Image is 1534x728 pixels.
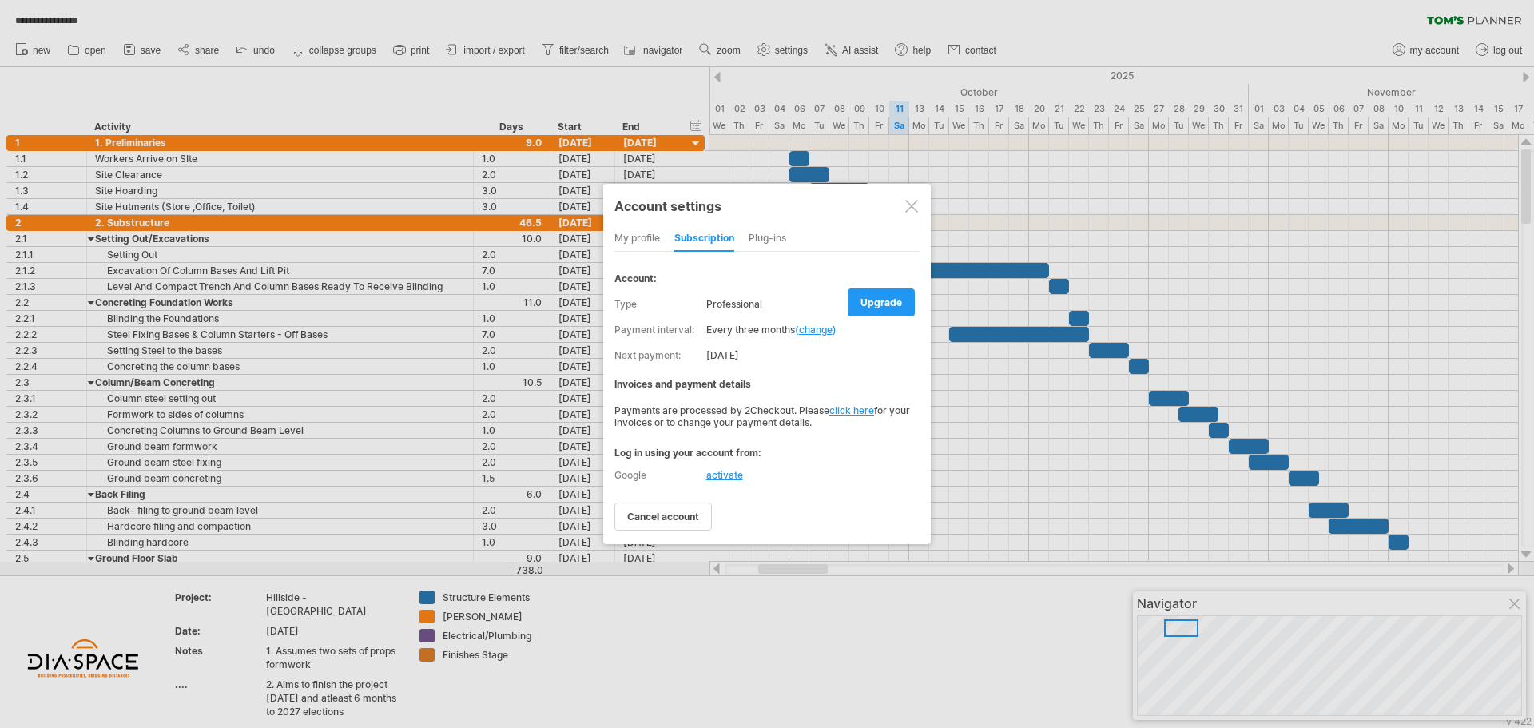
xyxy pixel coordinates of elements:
[860,296,902,308] span: upgrade
[614,191,920,220] div: Account settings
[614,447,920,459] div: log in using your account from:
[614,469,920,481] div: Google
[674,226,734,252] div: subscription
[795,324,837,336] span: ( )
[627,511,699,523] span: cancel account
[829,404,874,416] a: click here
[848,288,915,316] a: upgrade
[614,503,712,531] a: cancel account
[706,469,743,481] div: activate
[614,349,681,361] span: next payment:
[799,324,833,336] a: change
[706,292,920,317] div: Professional
[614,404,920,428] div: Payments are processed by 2Checkout. Please for your invoices or to change your payment details.
[749,226,786,252] div: Plug-ins
[614,378,920,390] div: Invoices and payment details
[614,273,920,284] div: account:
[706,317,920,343] div: every three months
[614,226,660,252] div: my profile
[614,292,706,317] label: type
[614,317,706,343] label: payment interval:
[706,343,920,368] div: [DATE]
